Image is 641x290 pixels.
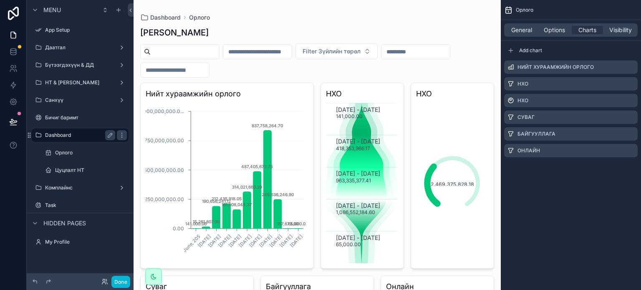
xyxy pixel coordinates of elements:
[511,26,532,34] span: General
[45,27,127,33] label: App Setup
[45,79,115,86] label: НТ & [PERSON_NAME]
[55,149,127,156] label: Орлого
[517,81,528,87] label: НХО
[544,26,565,34] span: Options
[32,58,129,72] a: Бүтээгдэхүүн & ДД
[45,62,115,68] label: Бүтээгдэхүүн & ДД
[32,129,129,142] a: Dashboard
[32,93,129,107] a: Санхүү
[517,114,535,121] label: Суваг
[45,202,127,209] label: Task
[45,132,112,139] label: Dashboard
[517,131,555,137] label: Байгууллага
[517,64,594,71] label: Нийт хураамжийн орлого
[609,26,632,34] span: Visibility
[516,7,533,13] span: Орлого
[42,146,129,159] a: Орлого
[32,41,129,54] a: Даатгал
[517,97,528,104] label: НХО
[45,97,115,103] label: Санхүү
[111,276,130,288] button: Done
[45,114,127,121] label: Бичиг баримт
[43,219,86,227] span: Hidden pages
[32,181,129,194] a: Комплайнс
[519,47,542,54] span: Add chart
[43,6,61,14] span: Menu
[45,184,115,191] label: Комплайнс
[32,111,129,124] a: Бичиг баримт
[45,239,127,245] label: My Profile
[517,147,540,154] label: Онлайн
[32,235,129,249] a: My Profile
[32,23,129,37] a: App Setup
[55,167,127,174] label: Цуцлалт НТ
[32,199,129,212] a: Task
[45,44,115,51] label: Даатгал
[42,164,129,177] a: Цуцлалт НТ
[32,76,129,89] a: НТ & [PERSON_NAME]
[578,26,596,34] span: Charts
